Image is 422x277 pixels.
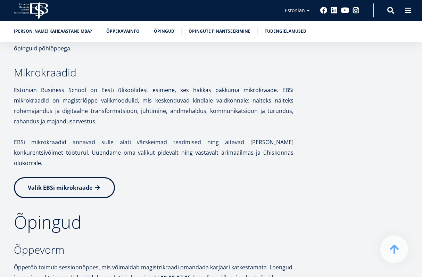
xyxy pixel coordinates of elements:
[14,137,293,168] p: EBSi mikrokraadid annavad sulle alati värskeimad teadmised ning aitavad [PERSON_NAME] konkurentsi...
[8,86,102,92] span: Tehnoloogia ja innovatsiooni juhtimine (MBA)
[14,67,293,78] h3: Mikrokraadid
[8,77,45,83] span: Kaheaastane MBA
[2,87,6,91] input: Tehnoloogia ja innovatsiooni juhtimine (MBA)
[106,28,140,35] a: Õppekavainfo
[320,7,327,14] a: Facebook
[353,7,359,14] a: Instagram
[14,33,293,54] p: Alustades õpinguid talvel liitud kõigepealt kahe meelepärase mikrokraadiga ning sügissemestril jä...
[189,28,250,35] a: Õpingute finantseerimine
[265,28,306,35] a: Tudengielamused
[2,68,6,73] input: Üheaastane eestikeelne MBA
[331,7,338,14] a: Linkedin
[14,213,293,231] h2: Õpingud
[341,7,349,14] a: Youtube
[154,28,174,35] a: Õpingud
[14,177,115,198] a: Valik EBSi mikrokraade
[8,68,68,74] span: Üheaastane eestikeelne MBA
[165,0,197,7] span: Perekonnanimi
[14,245,293,255] h3: Õppevorm
[2,78,6,82] input: Kaheaastane MBA
[28,184,92,192] span: Valik EBSi mikrokraade
[14,85,293,127] p: Estonian Business School on Eesti ülikoolidest esimene, kes hakkas pakkuma mikrokraade. EBSi mikr...
[14,28,92,35] a: [PERSON_NAME] kaheaastane MBA?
